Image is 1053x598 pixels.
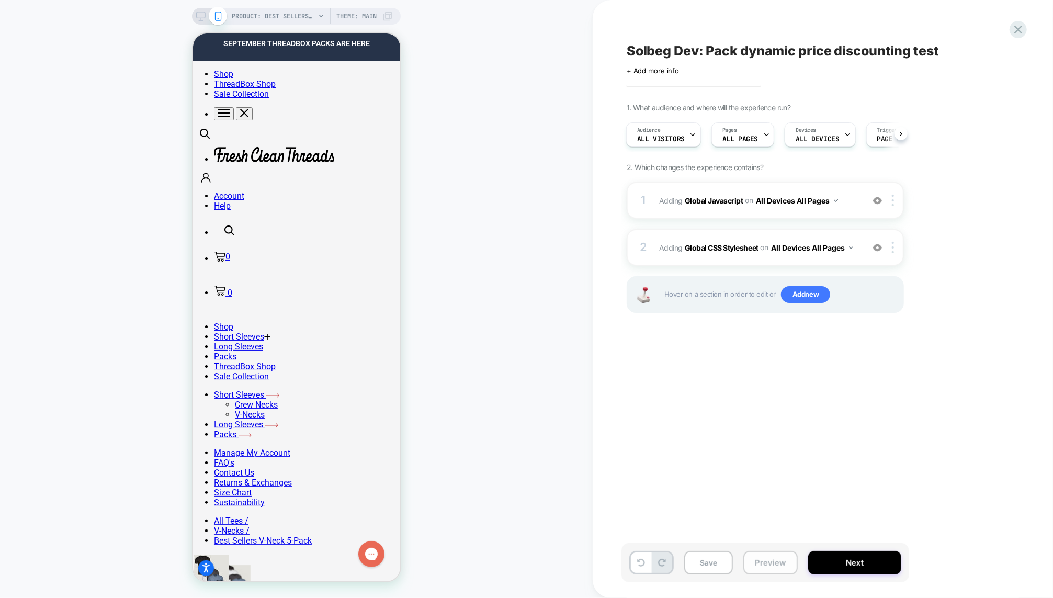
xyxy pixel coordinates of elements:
[722,127,737,134] span: Pages
[877,136,913,143] span: Page Load
[627,66,679,75] span: + Add more info
[21,444,99,454] a: Returns & Exchanges
[21,424,41,434] a: FAQ's
[21,454,59,464] a: Size Chart
[627,163,763,172] span: 2. Which changes the experience contains?
[42,376,72,386] a: V-Necks
[659,240,858,255] span: Adding
[160,504,197,537] iframe: Gorgias live chat messenger
[42,366,85,376] a: Crew Necks
[21,157,51,167] span: Account
[35,254,39,264] span: 0
[21,338,76,348] a: Sale Collection
[8,2,199,25] a: SEPTEMBER THREADBOX PACKS ARE HERE
[232,8,315,25] span: PRODUCT: Best Sellers V-Neck 5-Pack
[745,194,753,207] span: on
[21,114,141,129] img: Logo
[21,464,72,474] a: Sustainability
[760,241,768,254] span: on
[664,286,898,303] span: Hover on a section in order to edit or
[21,157,207,167] a: Account
[21,46,83,55] a: ThreadBox Shop
[743,551,798,574] button: Preview
[638,237,649,258] div: 2
[756,193,838,208] button: All Devices All Pages
[26,532,58,563] img: Best Seller's V-Neck 5-Pack Ghost Mannequin | Fresh Clean Threads
[849,246,853,249] img: down arrow
[873,196,882,205] img: crossed eye
[336,8,377,25] span: Theme: MAIN
[21,328,83,338] a: ThreadBox Shop
[21,396,59,406] a: Packs
[32,218,37,228] span: 0
[892,242,894,253] img: close
[21,318,43,328] a: Packs
[21,298,71,308] span: Short Sleeves
[1,522,36,568] img: Best Seller's V-Neck 5-Pack Ghost Mannequin | Fresh Clean Threads
[21,434,61,444] a: Contact Us
[21,414,97,424] a: Manage My Account
[659,193,858,208] span: Adding
[21,254,39,264] a: 0
[637,136,685,143] span: All Visitors
[685,196,743,205] b: Global Javascript
[21,482,55,492] a: All Tees /
[21,288,40,298] a: Shop
[21,167,207,177] a: Help
[21,308,70,318] a: Long Sleeves
[627,103,790,112] span: 1. What audience and where will the experience run?
[771,240,853,255] button: All Devices All Pages
[21,298,77,308] a: Short Sleeves
[21,36,40,46] a: Shop
[21,218,207,228] a: 0
[877,127,898,134] span: Trigger
[21,492,56,502] a: V-Necks /
[21,502,119,512] a: Best Sellers V-Neck 5-Pack
[21,55,76,65] a: Sale Collection
[637,127,661,134] span: Audience
[684,551,733,574] button: Save
[21,356,86,366] a: Short Sleeves
[722,136,758,143] span: ALL PAGES
[796,127,816,134] span: Devices
[796,136,839,143] span: ALL DEVICES
[21,386,85,396] a: Long Sleeves
[633,287,654,303] img: Joystick
[627,43,939,59] span: Solbeg Dev: Pack dynamic price discounting test
[685,243,758,252] b: Global CSS Stylesheet
[892,195,894,206] img: close
[638,190,649,211] div: 1
[873,243,882,252] img: crossed eye
[808,551,901,574] button: Next
[21,167,38,177] span: Help
[8,25,199,49] a: SHOP FALL 2025 LIMITED EDITION COLORS
[781,286,830,303] span: Add new
[834,199,838,202] img: down arrow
